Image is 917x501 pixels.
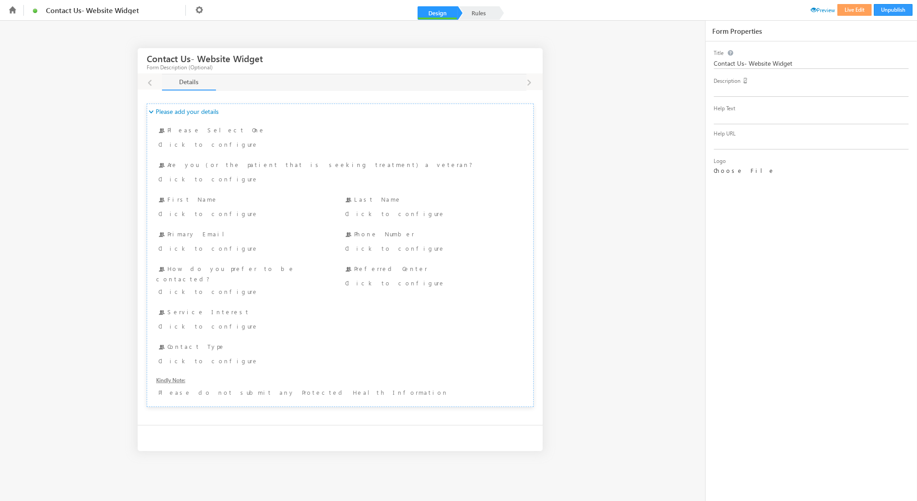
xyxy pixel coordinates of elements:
div: Click to configure [345,243,487,253]
div: Logo [714,157,908,165]
div: Click to configure [158,173,450,184]
li: Unpublish [874,2,913,16]
li: Settings [189,1,214,21]
span: Please add your details [156,108,206,116]
div: Help Text [714,104,908,113]
i: Maximize [490,387,500,397]
div: Click to configure [158,355,450,366]
a: Rules [459,6,499,20]
div: Form Description (Optional) [147,63,283,72]
div: Please do not submit any Protected Health Information (PHI) [158,387,450,397]
button: Unpublish [874,4,913,16]
div: Description [714,77,908,85]
a: Design [418,6,457,20]
span: Contact Us- Website Widget [46,6,156,14]
div: Click to configure [158,139,450,149]
span: Home [7,5,18,13]
div: Title [714,49,908,57]
li: Home [4,2,20,18]
div: Click to configure [158,320,450,331]
span: Settings [193,6,209,14]
div: Click to configure [158,243,301,253]
div: Click to configure [158,208,301,219]
div: Click to configure [345,277,487,288]
button: Live Edit [837,4,872,16]
li: Preview [811,2,835,12]
div: Help URL [714,130,908,138]
i: Remove Field [510,387,521,397]
div: Click to configure [158,286,301,297]
a: Details [162,74,216,90]
i: Minimize [500,387,510,397]
a: Please add your details [147,104,219,119]
h3: Contact Us- Website Widget [147,50,263,66]
div: Form Properties [712,27,890,35]
span: Preview [811,7,835,14]
div: Click to configure [345,208,487,219]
